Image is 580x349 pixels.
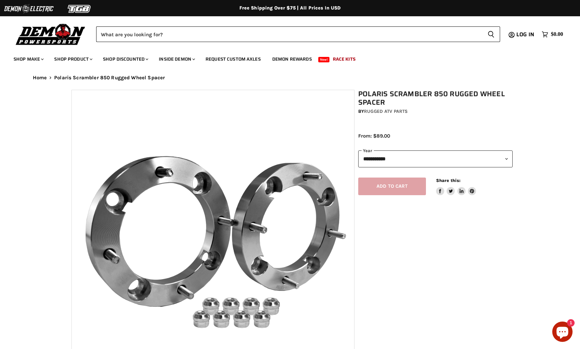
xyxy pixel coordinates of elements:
h1: Polaris Scrambler 850 Rugged Wheel Spacer [358,90,513,107]
button: Search [482,26,500,42]
a: Race Kits [328,52,361,66]
aside: Share this: [436,178,476,196]
img: TGB Logo 2 [54,2,105,15]
a: Rugged ATV Parts [364,108,408,114]
form: Product [96,26,500,42]
span: From: $89.00 [358,133,390,139]
span: New! [318,57,330,62]
input: Search [96,26,482,42]
a: $0.00 [538,29,566,39]
a: Demon Rewards [267,52,317,66]
a: Home [33,75,47,81]
span: Log in [516,30,534,39]
ul: Main menu [8,49,561,66]
a: Shop Product [49,52,96,66]
select: year [358,150,513,167]
div: Free Shipping Over $75 | All Prices In USD [19,5,561,11]
a: Inside Demon [154,52,199,66]
span: Polaris Scrambler 850 Rugged Wheel Spacer [54,75,165,81]
nav: Breadcrumbs [19,75,561,81]
a: Request Custom Axles [200,52,266,66]
span: Share this: [436,178,460,183]
a: Shop Make [8,52,48,66]
inbox-online-store-chat: Shopify online store chat [550,322,575,344]
a: Log in [513,32,538,38]
img: Demon Electric Logo 2 [3,2,54,15]
div: by [358,108,513,115]
a: Shop Discounted [98,52,152,66]
span: $0.00 [551,31,563,38]
img: Demon Powersports [14,22,88,46]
